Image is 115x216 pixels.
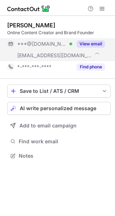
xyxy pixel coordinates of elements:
[17,52,92,59] span: [EMAIL_ADDRESS][DOMAIN_NAME]
[77,40,105,48] button: Reveal Button
[7,22,55,29] div: [PERSON_NAME]
[20,105,96,111] span: AI write personalized message
[20,88,98,94] div: Save to List / ATS / CRM
[17,41,67,47] span: ***@[DOMAIN_NAME]
[7,30,111,36] div: Online Content Creator and Brand Founder
[7,4,50,13] img: ContactOut v5.3.10
[19,123,77,129] span: Add to email campaign
[7,136,111,147] button: Find work email
[7,102,111,115] button: AI write personalized message
[7,151,111,161] button: Notes
[77,63,105,71] button: Reveal Button
[19,138,108,145] span: Find work email
[7,85,111,98] button: save-profile-one-click
[19,153,108,159] span: Notes
[7,119,111,132] button: Add to email campaign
